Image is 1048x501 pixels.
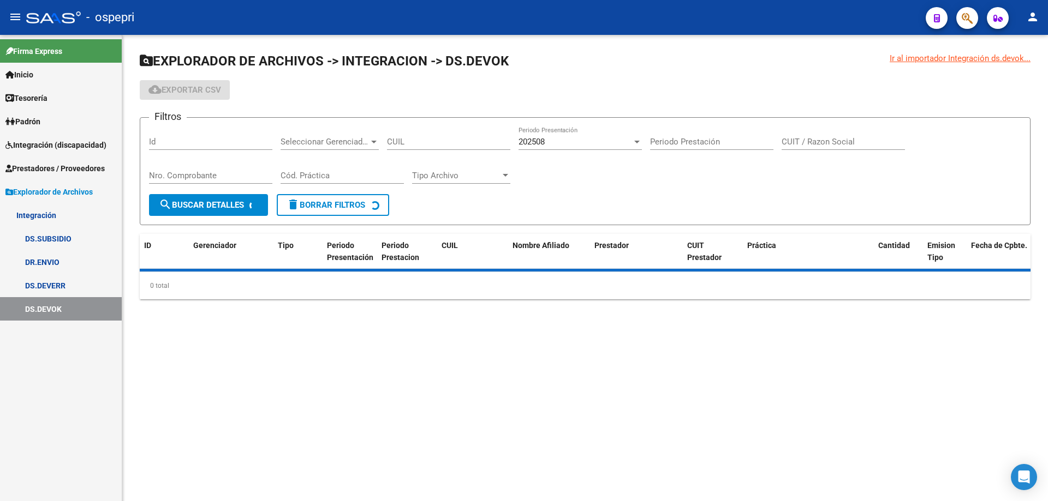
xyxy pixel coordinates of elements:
[5,186,93,198] span: Explorador de Archivos
[382,241,419,262] span: Periodo Prestacion
[140,80,230,100] button: Exportar CSV
[971,241,1027,250] span: Fecha de Cpbte.
[5,162,105,174] span: Prestadores / Proveedores
[1026,10,1039,23] mat-icon: person
[412,171,501,180] span: Tipo Archivo
[594,241,629,250] span: Prestador
[590,234,683,270] datatable-header-cell: Prestador
[442,241,458,250] span: CUIL
[923,234,967,270] datatable-header-cell: Emision Tipo
[140,234,189,270] datatable-header-cell: ID
[189,234,273,270] datatable-header-cell: Gerenciador
[277,194,389,216] button: Borrar Filtros
[5,139,106,151] span: Integración (discapacidad)
[140,272,1031,299] div: 0 total
[683,234,743,270] datatable-header-cell: CUIT Prestador
[149,109,187,124] h3: Filtros
[149,194,268,216] button: Buscar Detalles
[927,241,955,262] span: Emision Tipo
[5,69,33,81] span: Inicio
[967,234,1043,270] datatable-header-cell: Fecha de Cpbte.
[148,85,221,95] span: Exportar CSV
[687,241,722,262] span: CUIT Prestador
[437,234,508,270] datatable-header-cell: CUIL
[144,241,151,250] span: ID
[890,52,1031,64] div: Ir al importador Integración ds.devok...
[140,53,509,69] span: EXPLORADOR DE ARCHIVOS -> INTEGRACION -> DS.DEVOK
[519,137,545,147] span: 202508
[513,241,569,250] span: Nombre Afiliado
[148,83,162,96] mat-icon: cloud_download
[278,241,294,250] span: Tipo
[377,234,437,270] datatable-header-cell: Periodo Prestacion
[86,5,134,29] span: - ospepri
[159,200,244,210] span: Buscar Detalles
[743,234,874,270] datatable-header-cell: Práctica
[327,241,373,262] span: Periodo Presentación
[159,198,172,211] mat-icon: search
[874,234,923,270] datatable-header-cell: Cantidad
[193,241,236,250] span: Gerenciador
[273,234,323,270] datatable-header-cell: Tipo
[5,116,40,128] span: Padrón
[287,200,365,210] span: Borrar Filtros
[323,234,377,270] datatable-header-cell: Periodo Presentación
[878,241,910,250] span: Cantidad
[747,241,776,250] span: Práctica
[1011,464,1037,490] div: Open Intercom Messenger
[508,234,590,270] datatable-header-cell: Nombre Afiliado
[9,10,22,23] mat-icon: menu
[287,198,300,211] mat-icon: delete
[5,92,47,104] span: Tesorería
[281,137,369,147] span: Seleccionar Gerenciador
[5,45,62,57] span: Firma Express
